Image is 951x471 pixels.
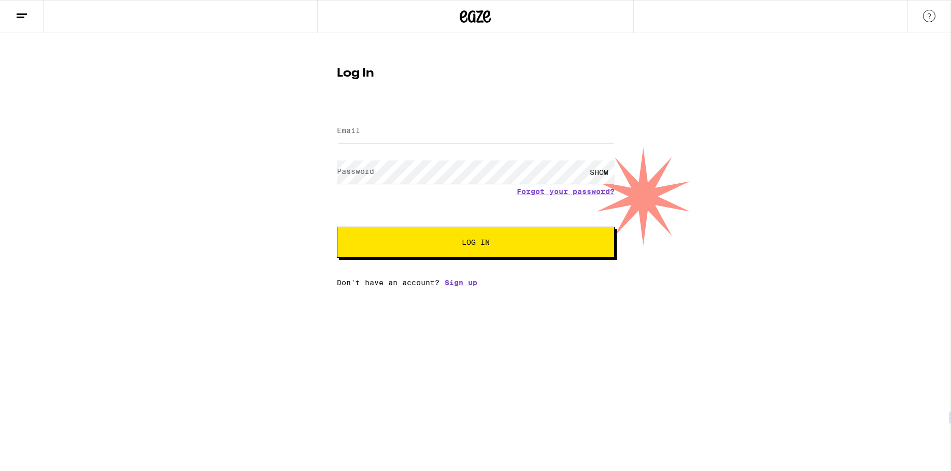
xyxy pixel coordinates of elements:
[337,278,615,287] div: Don't have an account?
[517,187,615,196] a: Forgot your password?
[337,67,615,80] h1: Log In
[584,160,615,184] div: SHOW
[337,227,615,258] button: Log In
[445,278,477,287] a: Sign up
[337,167,374,175] label: Password
[462,239,490,246] span: Log In
[337,120,615,143] input: Email
[337,126,360,135] label: Email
